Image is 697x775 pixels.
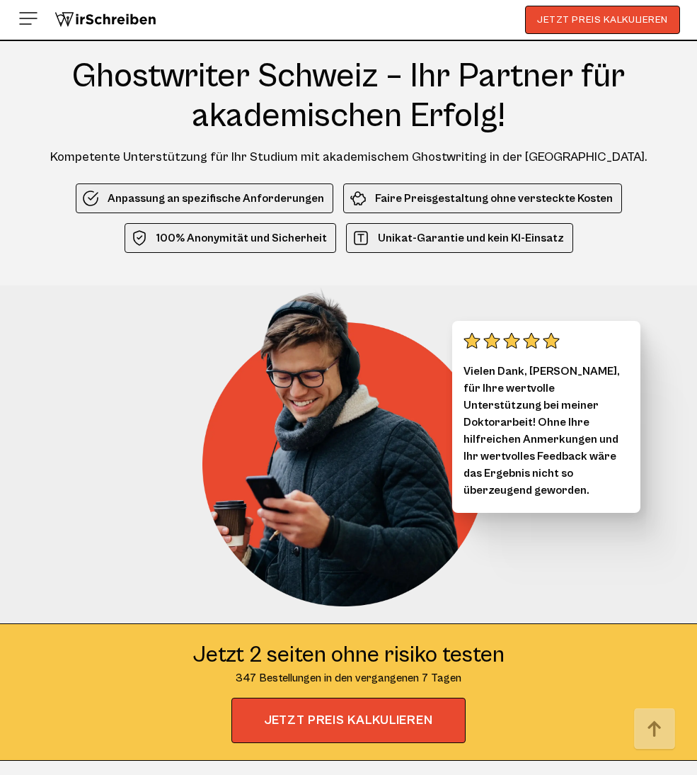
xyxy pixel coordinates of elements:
[17,7,40,30] img: Menu open
[54,9,157,30] img: logo wirschreiben
[202,285,507,606] img: Ghostwriter Schweiz – Ihr Partner für akademischen Erfolg!
[193,641,505,669] div: Jetzt 2 seiten ohne risiko testen
[231,698,466,743] span: JETZT PREIS KALKULIEREN
[525,6,680,34] button: JETZT PREIS KALKULIEREN
[17,146,680,169] div: Kompetente Unterstützung für Ihr Studium mit akademischem Ghostwriting in der [GEOGRAPHIC_DATA].
[131,230,148,247] img: 100% Anonymität und Sicherheit
[17,57,680,136] h1: Ghostwriter Schweiz – Ihr Partner für akademischen Erfolg!
[633,708,676,751] img: button top
[350,190,367,207] img: Faire Preisgestaltung ohne versteckte Kosten
[125,223,336,253] li: 100% Anonymität und Sicherheit
[76,183,333,213] li: Anpassung an spezifische Anforderungen
[463,332,560,349] img: stars
[352,230,369,247] img: Unikat-Garantie und kein KI-Einsatz
[452,321,640,513] div: Vielen Dank, [PERSON_NAME], für Ihre wertvolle Unterstützung bei meiner Doktorarbeit! Ohne Ihre h...
[82,190,99,207] img: Anpassung an spezifische Anforderungen
[343,183,622,213] li: Faire Preisgestaltung ohne versteckte Kosten
[193,669,505,686] div: 347 Bestellungen in den vergangenen 7 Tagen
[346,223,573,253] li: Unikat-Garantie und kein KI-Einsatz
